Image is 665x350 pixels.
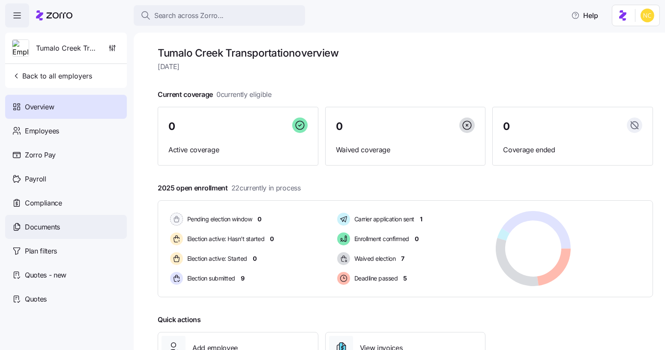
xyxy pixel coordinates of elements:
[216,89,272,100] span: 0 currently eligible
[401,254,405,263] span: 7
[25,150,56,160] span: Zorro Pay
[5,119,127,143] a: Employees
[503,145,642,155] span: Coverage ended
[641,9,654,22] img: e03b911e832a6112bf72643c5874f8d8
[336,145,475,155] span: Waived coverage
[5,215,127,239] a: Documents
[25,102,54,112] span: Overview
[5,167,127,191] a: Payroll
[352,254,396,263] span: Waived election
[5,143,127,167] a: Zorro Pay
[564,7,605,24] button: Help
[25,294,47,305] span: Quotes
[154,10,224,21] span: Search across Zorro...
[36,43,98,54] span: Tumalo Creek Transportation
[5,239,127,263] a: Plan filters
[158,89,272,100] span: Current coverage
[25,222,60,232] span: Documents
[5,287,127,311] a: Quotes
[185,274,235,283] span: Election submitted
[5,191,127,215] a: Compliance
[352,235,409,243] span: Enrollment confirmed
[185,215,252,223] span: Pending election window
[134,5,305,26] button: Search across Zorro...
[25,174,46,184] span: Payroll
[253,254,257,263] span: 0
[12,71,92,81] span: Back to all employers
[404,274,407,283] span: 5
[185,254,247,263] span: Election active: Started
[25,126,59,136] span: Employees
[9,67,96,84] button: Back to all employers
[415,235,419,243] span: 0
[352,215,414,223] span: Carrier application sent
[25,270,66,281] span: Quotes - new
[258,215,262,223] span: 0
[158,46,653,60] h1: Tumalo Creek Transportation overview
[158,314,201,325] span: Quick actions
[185,235,265,243] span: Election active: Hasn't started
[12,40,29,57] img: Employer logo
[158,183,301,193] span: 2025 open enrollment
[270,235,274,243] span: 0
[241,274,245,283] span: 9
[336,121,343,132] span: 0
[25,198,62,208] span: Compliance
[352,274,398,283] span: Deadline passed
[5,263,127,287] a: Quotes - new
[231,183,301,193] span: 22 currently in process
[503,121,510,132] span: 0
[25,246,57,256] span: Plan filters
[571,10,598,21] span: Help
[158,61,653,72] span: [DATE]
[420,215,422,223] span: 1
[168,145,308,155] span: Active coverage
[168,121,175,132] span: 0
[5,95,127,119] a: Overview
